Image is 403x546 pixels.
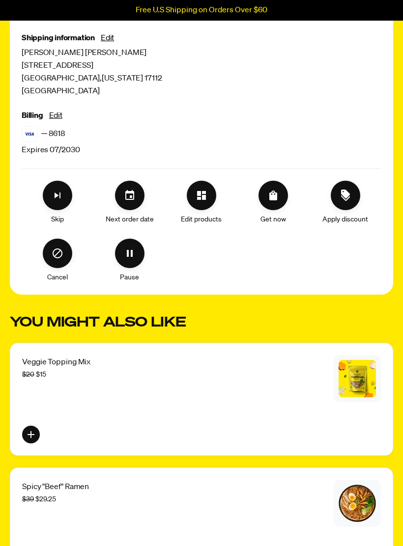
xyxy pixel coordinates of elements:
span: Get now [260,214,286,225]
button: Pause [115,239,144,268]
span: $29.25 [22,496,56,503]
span: [STREET_ADDRESS] [22,59,381,72]
span: Expires 07/2030 [22,144,80,157]
img: svg%3E [22,126,37,142]
span: $15 [22,371,46,378]
span: [GEOGRAPHIC_DATA] [22,85,381,98]
span: [PERSON_NAME] [PERSON_NAME] [22,47,381,59]
button: Apply discount [331,181,360,210]
span: Apply discount [322,214,368,225]
h2: You might also want to add a one time order to your subscription. [10,314,186,331]
span: Cancel [47,272,68,283]
button: Skip subscription [43,181,72,210]
button: Edit [49,109,62,122]
span: Pause [120,272,139,283]
img: Spicy "Beef" Ramen [339,485,376,522]
span: Next order date [106,214,154,225]
span: Skip [51,214,64,225]
p: Free U.S Shipping on Orders Over $60 [136,6,267,15]
button: Edit products [187,181,216,210]
button: Edit [101,32,114,45]
span: ···· 8618 [41,128,65,140]
button: Cancel [43,239,72,268]
span: Spicy "Beef" Ramen [22,483,89,491]
span: Billing [22,109,43,122]
s: $39 [22,496,34,503]
span: Edit products [181,214,222,225]
span: Veggie Topping Mix [22,358,90,366]
img: Veggie Topping Mix [339,360,376,397]
button: Set your next order date [115,181,144,210]
s: $20 [22,371,34,378]
div: Make changes for subscription [22,181,381,283]
button: Order Now [259,181,288,210]
span: [GEOGRAPHIC_DATA] , [US_STATE] 17112 [22,72,381,85]
span: Shipping information [22,32,95,45]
